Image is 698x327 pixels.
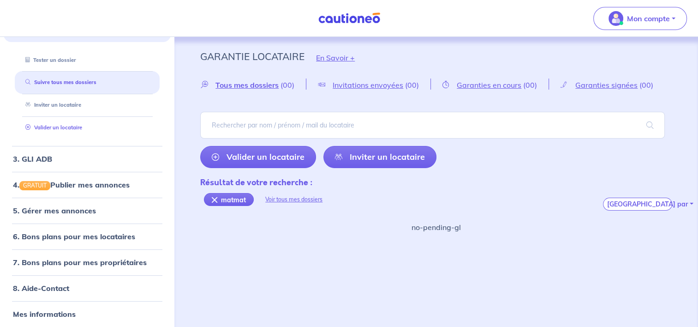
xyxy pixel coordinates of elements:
div: matmat [204,193,254,206]
span: (00) [405,80,419,90]
a: Suivre tous mes dossiers [22,79,96,85]
div: Tester un dossier [15,53,160,68]
span: Tous mes dossiers [215,80,279,90]
a: Inviter un locataire [323,146,436,168]
a: Invitations envoyées(00) [306,80,430,89]
div: Valider un locataire [15,120,160,135]
div: Mes informations [4,305,171,323]
div: Voir tous mes dossiers [254,188,334,211]
div: Inviter un locataire [15,97,160,113]
a: 7. Bons plans pour mes propriétaires [13,258,147,267]
img: Cautioneo [315,12,384,24]
a: Valider un locataire [22,124,82,131]
a: 3. GLI ADB [13,154,52,163]
a: Valider un locataire [200,146,316,168]
a: Tester un dossier [22,57,76,63]
div: 8. Aide-Contact [4,279,171,297]
span: Invitations envoyées [333,80,403,90]
div: Résultat de votre recherche : [200,176,334,188]
a: Mes informations [13,309,76,319]
a: Tous mes dossiers(00) [200,80,306,89]
span: Garanties en cours [457,80,521,90]
span: Garanties signées [575,80,638,90]
input: Rechercher par nom / prénom / mail du locataire [200,112,665,139]
p: Garantie Locataire [200,48,304,65]
div: 7. Bons plans pour mes propriétaires [4,253,171,272]
span: (00) [639,80,653,90]
div: 3. GLI ADB [4,150,171,168]
a: Garanties signées(00) [549,80,665,89]
div: 4.GRATUITPublier mes annonces [4,176,171,194]
div: 6. Bons plans pour mes locataires [4,227,171,246]
a: Garanties en cours(00) [431,80,549,89]
div: Suivre tous mes dossiers [15,75,160,90]
a: 5. Gérer mes annonces [13,206,96,215]
span: (00) [280,80,294,90]
a: 8. Aide-Contact [13,284,69,293]
button: illu_account_valid_menu.svgMon compte [593,7,687,30]
img: illu_account_valid_menu.svg [609,11,623,26]
a: 6. Bons plans pour mes locataires [13,232,135,241]
a: Inviter un locataire [22,102,81,108]
span: (00) [523,80,537,90]
span: search [635,112,665,138]
button: En Savoir + [304,44,366,71]
button: [GEOGRAPHIC_DATA] par [603,198,672,211]
p: Mon compte [627,13,670,24]
a: 4.GRATUITPublier mes annonces [13,180,130,189]
p: no-pending-gl [412,222,461,233]
div: 5. Gérer mes annonces [4,201,171,220]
